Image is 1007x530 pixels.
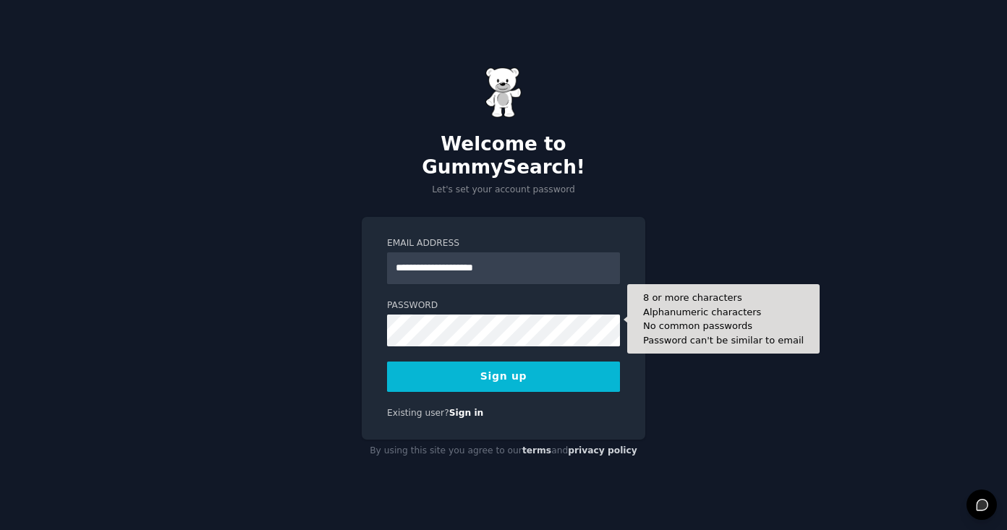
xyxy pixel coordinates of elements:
div: By using this site you agree to our and [362,440,645,463]
button: Sign up [387,362,620,392]
img: Gummy Bear [485,67,522,118]
a: Sign in [449,408,484,418]
p: Let's set your account password [362,184,645,197]
a: privacy policy [568,445,637,456]
label: Password [387,299,620,312]
h2: Welcome to GummySearch! [362,133,645,179]
label: Email Address [387,237,620,250]
a: terms [522,445,551,456]
span: Existing user? [387,408,449,418]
